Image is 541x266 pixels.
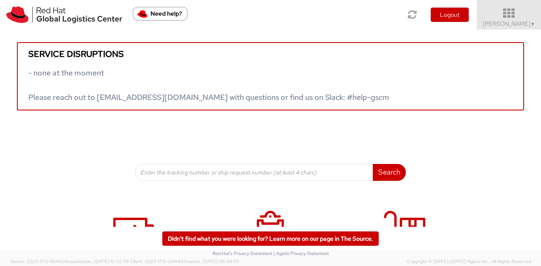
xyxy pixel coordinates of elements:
span: Server: 2025.17.0-1194904eeae [10,258,129,264]
span: Copyright © [DATE]-[DATE] Agistix Inc., All Rights Reserved [407,258,531,265]
a: | Agistix Privacy Statement [273,250,329,256]
a: Red Hat's Privacy Statement [213,250,272,256]
input: Enter the tracking number or ship request number (at least 4 chars) [135,164,373,181]
span: master, [DATE] 08:44:05 [186,258,239,264]
span: ▼ [530,21,536,27]
span: Client: 2025.17.0-cb14447 [130,258,239,264]
img: rh-logistics-00dfa346123c4ec078e1.svg [6,6,122,23]
span: master, [DATE] 10:32:38 [77,258,129,264]
h5: Service disruptions [28,49,513,59]
a: Didn't find what you were looking for? Learn more on our page in The Source. [162,231,379,246]
button: Logout [431,8,469,22]
a: Service disruptions - none at the moment Please reach out to [EMAIL_ADDRESS][DOMAIN_NAME] with qu... [17,42,524,110]
span: [PERSON_NAME] [483,20,536,27]
span: - none at the moment Please reach out to [EMAIL_ADDRESS][DOMAIN_NAME] with questions or find us o... [28,68,389,102]
button: Search [373,164,406,181]
button: Need help? [133,7,188,21]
